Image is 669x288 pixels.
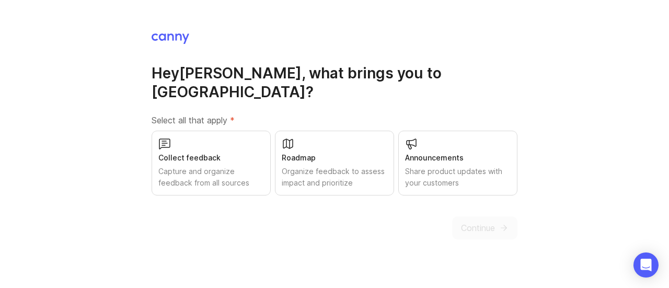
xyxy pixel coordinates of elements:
div: Roadmap [282,152,387,164]
div: Share product updates with your customers [405,166,511,189]
div: Open Intercom Messenger [633,252,659,278]
button: AnnouncementsShare product updates with your customers [398,131,517,195]
button: RoadmapOrganize feedback to assess impact and prioritize [275,131,394,195]
label: Select all that apply [152,114,517,126]
img: Canny Home [152,33,189,44]
div: Organize feedback to assess impact and prioritize [282,166,387,189]
button: Collect feedbackCapture and organize feedback from all sources [152,131,271,195]
div: Capture and organize feedback from all sources [158,166,264,189]
div: Announcements [405,152,511,164]
h1: Hey [PERSON_NAME] , what brings you to [GEOGRAPHIC_DATA]? [152,64,517,101]
div: Collect feedback [158,152,264,164]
